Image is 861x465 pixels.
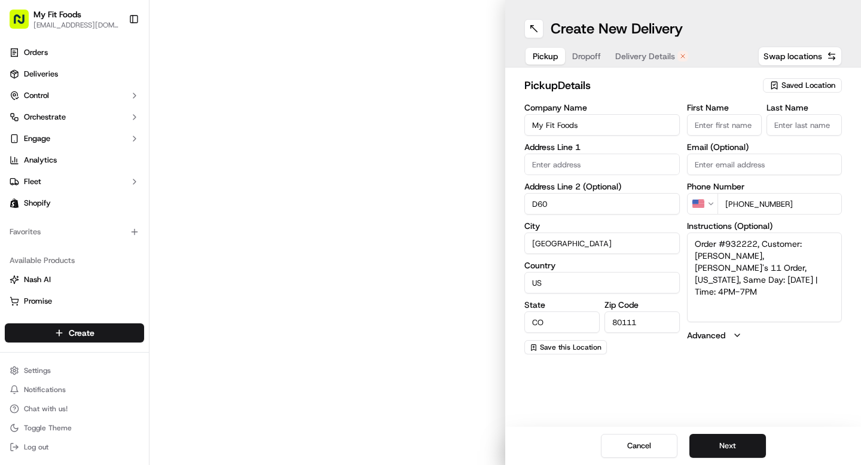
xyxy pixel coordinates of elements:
button: [EMAIL_ADDRESS][DOMAIN_NAME] [33,20,119,30]
span: Nash AI [24,274,51,285]
input: Apartment, suite, unit, etc. [524,193,680,215]
span: Engage [24,133,50,144]
span: Deliveries [24,69,58,79]
button: Cancel [601,434,677,458]
button: Engage [5,129,144,148]
label: State [524,301,600,309]
button: Toggle Theme [5,420,144,436]
button: My Fit Foods [33,8,81,20]
button: Save this Location [524,340,607,354]
button: Nash AI [5,270,144,289]
a: Promise [10,296,139,307]
button: Log out [5,439,144,455]
button: Swap locations [758,47,842,66]
button: Notifications [5,381,144,398]
span: Control [24,90,49,101]
img: Shopify logo [10,198,19,208]
label: Company Name [524,103,680,112]
textarea: Order #932222, Customer: [PERSON_NAME], [PERSON_NAME]'s 11 Order, [US_STATE], Same Day: [DATE] | ... [687,232,842,322]
input: Enter city [524,232,680,254]
span: Analytics [24,155,57,166]
label: Instructions (Optional) [687,222,842,230]
input: Enter last name [767,114,842,136]
input: Enter zip code [604,311,680,333]
span: Chat with us! [24,404,68,414]
label: Advanced [687,329,725,341]
input: Enter company name [524,114,680,136]
button: Chat with us! [5,400,144,417]
span: Orders [24,47,48,58]
label: Email (Optional) [687,143,842,151]
label: Country [524,261,680,270]
input: Enter email address [687,154,842,175]
label: Phone Number [687,182,842,191]
button: My Fit Foods[EMAIL_ADDRESS][DOMAIN_NAME] [5,5,124,33]
a: Nash AI [10,274,139,285]
label: Address Line 1 [524,143,680,151]
h2: pickup Details [524,77,756,94]
button: Control [5,86,144,105]
button: Saved Location [763,77,842,94]
label: Last Name [767,103,842,112]
input: Enter address [524,154,680,175]
button: Orchestrate [5,108,144,127]
a: Deliveries [5,65,144,84]
span: Promise [24,296,52,307]
button: Next [689,434,766,458]
span: Delivery Details [615,50,675,62]
a: Shopify [5,194,144,213]
div: Available Products [5,251,144,270]
span: Notifications [24,385,66,394]
span: Save this Location [540,342,602,352]
label: Zip Code [604,301,680,309]
button: Fleet [5,172,144,191]
div: Favorites [5,222,144,241]
button: Promise [5,292,144,311]
label: City [524,222,680,230]
label: First Name [687,103,762,112]
label: Address Line 2 (Optional) [524,182,680,191]
span: Fleet [24,176,41,187]
span: Create [69,327,94,339]
button: Create [5,323,144,342]
span: Shopify [24,198,51,209]
input: Enter country [524,272,680,293]
input: Enter state [524,311,600,333]
input: Enter first name [687,114,762,136]
span: Settings [24,366,51,375]
button: Advanced [687,329,842,341]
a: Analytics [5,151,144,170]
input: Enter phone number [717,193,842,215]
span: Orchestrate [24,112,66,123]
span: Log out [24,442,48,452]
h1: Create New Delivery [551,19,683,38]
button: Settings [5,362,144,379]
a: Orders [5,43,144,62]
span: Pickup [533,50,558,62]
span: Dropoff [572,50,601,62]
span: Toggle Theme [24,423,72,433]
span: Swap locations [764,50,822,62]
span: Saved Location [781,80,835,91]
